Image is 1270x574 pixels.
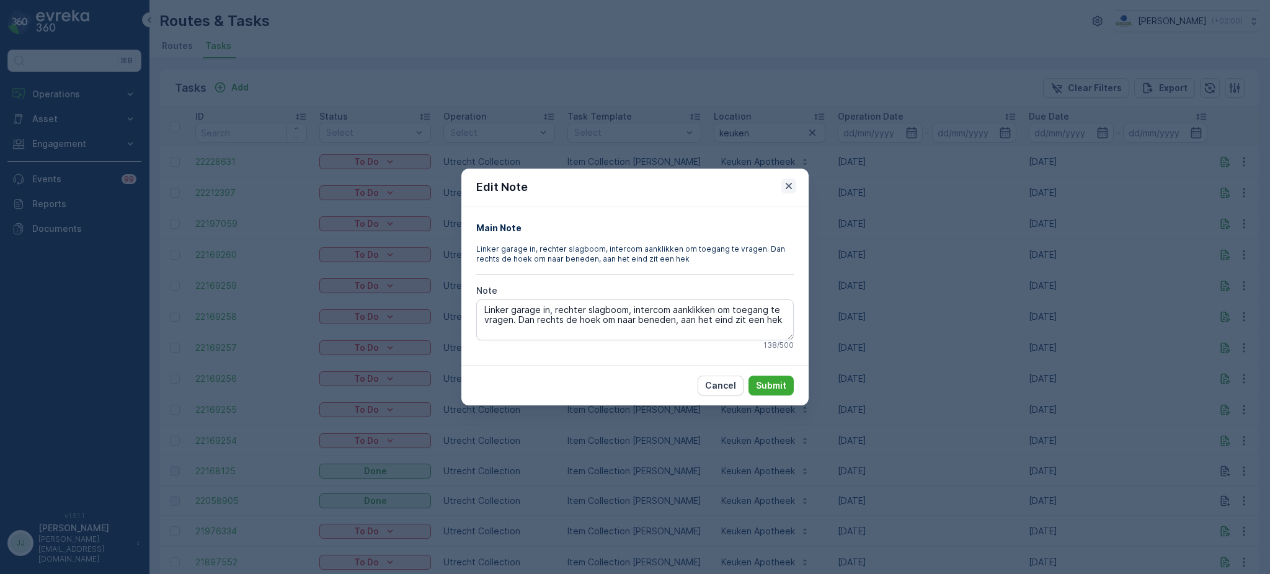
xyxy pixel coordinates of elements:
[476,244,794,264] p: Linker garage in, rechter slagboom, intercom aanklikken om toegang te vragen. Dan rechts de hoek ...
[476,221,794,234] h4: Main Note
[476,299,794,340] textarea: Linker garage in, rechter slagboom, intercom aanklikken om toegang te vragen. Dan rechts de hoek ...
[476,179,528,196] p: Edit Note
[705,379,736,392] p: Cancel
[763,340,794,350] p: 138 / 500
[698,376,744,395] button: Cancel
[756,379,786,392] p: Submit
[476,285,497,296] label: Note
[748,376,794,395] button: Submit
